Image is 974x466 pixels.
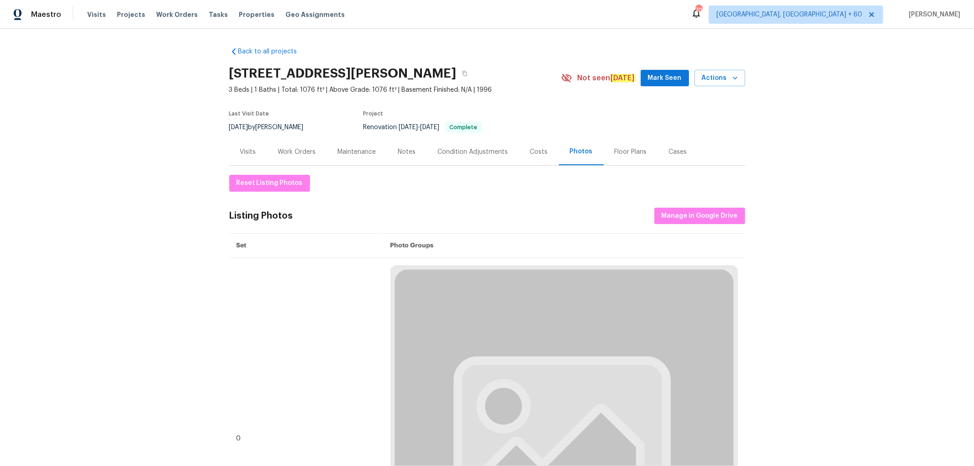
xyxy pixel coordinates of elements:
[229,85,561,94] span: 3 Beds | 1 Baths | Total: 1076 ft² | Above Grade: 1076 ft² | Basement Finished: N/A | 1996
[229,111,269,116] span: Last Visit Date
[615,147,647,157] div: Floor Plans
[438,147,508,157] div: Condition Adjustments
[611,74,635,82] em: [DATE]
[669,147,687,157] div: Cases
[229,175,310,192] button: Reset Listing Photos
[229,122,315,133] div: by [PERSON_NAME]
[570,147,593,156] div: Photos
[530,147,548,157] div: Costs
[648,73,682,84] span: Mark Seen
[363,124,482,131] span: Renovation
[716,10,862,19] span: [GEOGRAPHIC_DATA], [GEOGRAPHIC_DATA] + 60
[421,124,440,131] span: [DATE]
[237,178,303,189] span: Reset Listing Photos
[229,234,383,258] th: Set
[363,111,384,116] span: Project
[285,10,345,19] span: Geo Assignments
[156,10,198,19] span: Work Orders
[702,73,738,84] span: Actions
[578,73,635,83] span: Not seen
[457,65,473,82] button: Copy Address
[383,234,745,258] th: Photo Groups
[695,5,702,15] div: 708
[209,11,228,18] span: Tasks
[399,124,440,131] span: -
[229,211,293,220] div: Listing Photos
[31,10,61,19] span: Maestro
[87,10,106,19] span: Visits
[641,70,689,87] button: Mark Seen
[398,147,416,157] div: Notes
[905,10,960,19] span: [PERSON_NAME]
[338,147,376,157] div: Maintenance
[446,125,481,130] span: Complete
[229,69,457,78] h2: [STREET_ADDRESS][PERSON_NAME]
[399,124,418,131] span: [DATE]
[654,208,745,225] button: Manage in Google Drive
[117,10,145,19] span: Projects
[240,147,256,157] div: Visits
[229,47,317,56] a: Back to all projects
[239,10,274,19] span: Properties
[229,124,248,131] span: [DATE]
[662,210,738,222] span: Manage in Google Drive
[278,147,316,157] div: Work Orders
[695,70,745,87] button: Actions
